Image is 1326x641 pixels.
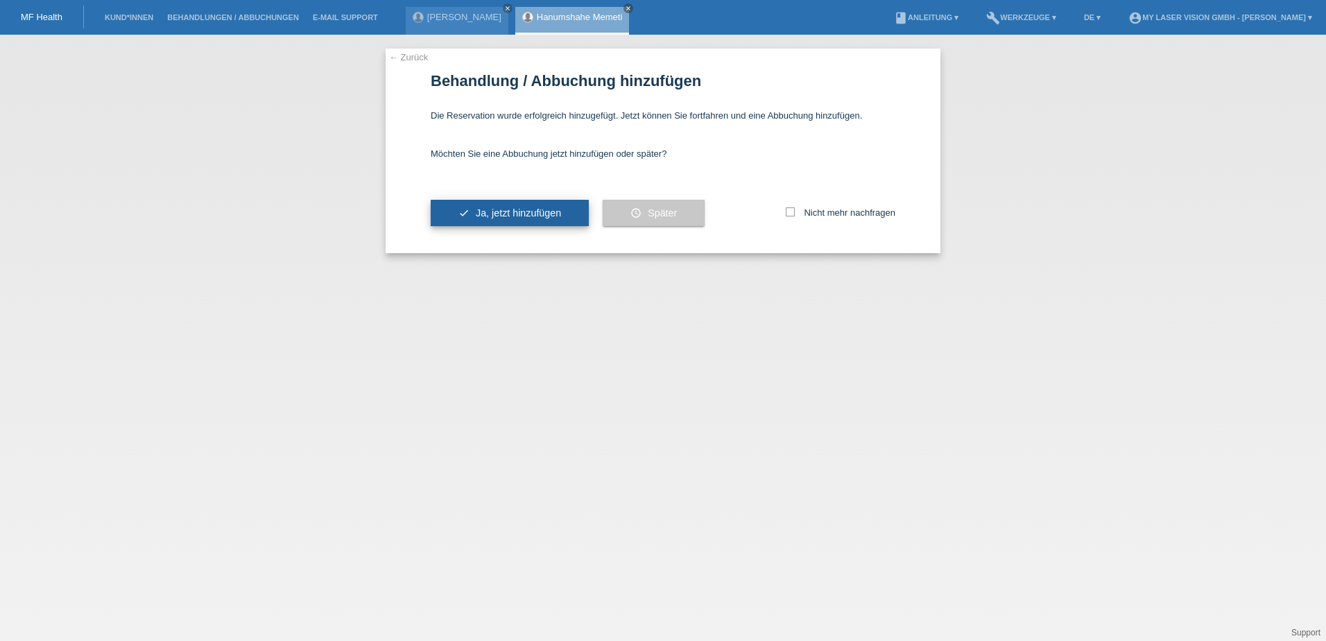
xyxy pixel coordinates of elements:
a: E-Mail Support [306,13,385,22]
a: ← Zurück [389,52,428,62]
a: account_circleMy Laser Vision GmbH - [PERSON_NAME] ▾ [1121,13,1319,22]
button: check Ja, jetzt hinzufügen [431,200,589,226]
a: DE ▾ [1077,13,1108,22]
i: book [894,11,908,25]
i: schedule [630,207,642,219]
h1: Behandlung / Abbuchung hinzufügen [431,72,895,89]
span: Später [648,207,677,219]
a: bookAnleitung ▾ [887,13,965,22]
label: Nicht mehr nachfragen [786,207,895,218]
a: Support [1291,628,1320,638]
a: close [503,3,513,13]
a: close [623,3,633,13]
i: build [986,11,1000,25]
button: schedule Später [603,200,705,226]
a: [PERSON_NAME] [427,12,501,22]
i: account_circle [1128,11,1142,25]
i: close [625,5,632,12]
div: Die Reservation wurde erfolgreich hinzugefügt. Jetzt können Sie fortfahren und eine Abbuchung hin... [431,96,895,135]
a: MF Health [21,12,62,22]
i: close [504,5,511,12]
a: Kund*innen [98,13,160,22]
a: Behandlungen / Abbuchungen [160,13,306,22]
div: Möchten Sie eine Abbuchung jetzt hinzufügen oder später? [431,135,895,173]
a: buildWerkzeuge ▾ [979,13,1063,22]
span: Ja, jetzt hinzufügen [476,207,561,219]
a: Hanumshahe Memeti [537,12,623,22]
i: check [458,207,470,219]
